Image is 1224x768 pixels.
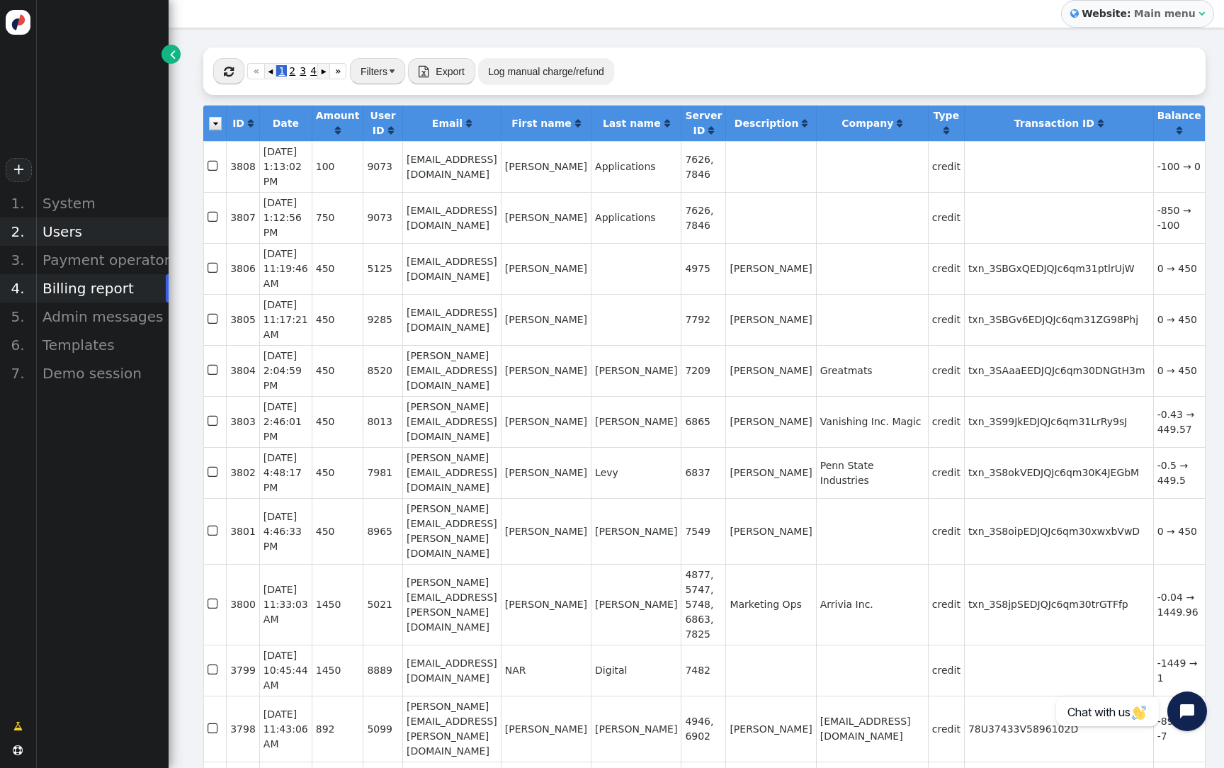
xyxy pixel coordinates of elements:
span: 2 [287,65,297,77]
span:  [1070,6,1079,21]
td: 450 [312,243,363,294]
td: 4975 [681,243,725,294]
span: [DATE] 11:33:03 AM [263,584,308,625]
td: 3808 [226,141,259,192]
td: txn_3S99JkEDJQJc6qm31LrRy9sJ [964,396,1153,447]
td: 3801 [226,498,259,564]
span: Click to sort [802,118,807,128]
span: Click to sort [1177,125,1182,135]
td: txn_3SBGxQEDJQJc6qm31ptlrUjW [964,243,1153,294]
b: Last name [603,118,661,129]
td: [PERSON_NAME] [501,294,591,345]
td: 9285 [363,294,402,345]
td: NAR [501,645,591,696]
span: Click to sort [388,125,394,135]
td: -100 → 0 [1153,141,1205,192]
div: Demo session [35,359,169,388]
b: Date [273,118,299,129]
td: 7981 [363,447,402,498]
td: 3799 [226,645,259,696]
a: » [329,63,347,79]
b: Main menu [1134,8,1196,19]
td: 1450 [312,645,363,696]
b: Transaction ID [1014,118,1094,129]
td: 3804 [226,345,259,396]
td: credit [928,345,964,396]
td: 7626, 7846 [681,192,725,243]
span: Click to sort [466,118,472,128]
td: 3798 [226,696,259,762]
span: [DATE] 11:19:46 AM [263,248,308,289]
div: Users [35,218,169,246]
td: 9073 [363,192,402,243]
td: 8013 [363,396,402,447]
img: icon_dropdown_trigger.png [209,117,222,130]
td: 7209 [681,345,725,396]
td: 0 → 450 [1153,294,1205,345]
a:  [575,118,581,129]
td: txn_3S8oipEDJQJc6qm30xwxbVwD [964,498,1153,564]
span: [DATE] 11:43:06 AM [263,708,308,750]
div: Billing report [35,274,169,303]
td: [PERSON_NAME] [591,498,681,564]
div: Payment operators [35,246,169,274]
td: credit [928,243,964,294]
span: [DATE] 1:12:56 PM [263,197,302,238]
span: Click to sort [897,118,902,128]
td: -850 → -100 [1153,192,1205,243]
td: Applications [591,141,681,192]
b: Description [735,118,799,129]
td: txn_3S8jpSEDJQJc6qm30trGTFfp [964,564,1153,645]
td: 450 [312,447,363,498]
button: Filters [350,58,405,84]
td: [EMAIL_ADDRESS][DOMAIN_NAME] [402,192,501,243]
td: -899 → -7 [1153,696,1205,762]
td: 8520 [363,345,402,396]
td: 450 [312,294,363,345]
span: 3 [297,65,308,77]
b: User ID [370,110,396,136]
td: 3803 [226,396,259,447]
td: credit [928,396,964,447]
td: credit [928,645,964,696]
a:  [335,125,341,136]
a:  [664,118,670,129]
td: Greatmats [816,345,928,396]
td: [EMAIL_ADDRESS][DOMAIN_NAME] [402,645,501,696]
td: [PERSON_NAME] [591,345,681,396]
td: 5099 [363,696,402,762]
td: -0.43 → 449.57 [1153,396,1205,447]
span: Click to sort [335,125,341,135]
td: [PERSON_NAME][EMAIL_ADDRESS][PERSON_NAME][DOMAIN_NAME] [402,564,501,645]
td: [PERSON_NAME] [725,243,815,294]
td: [PERSON_NAME] [725,294,815,345]
img: trigger_black.png [390,69,395,73]
span:  [419,66,429,77]
a: + [6,158,31,182]
td: [EMAIL_ADDRESS][DOMAIN_NAME] [402,243,501,294]
b: Type [934,110,960,121]
td: credit [928,696,964,762]
td: 5021 [363,564,402,645]
td: [PERSON_NAME] [725,498,815,564]
span:  [208,208,220,227]
td: -1449 → 1 [1153,645,1205,696]
td: [EMAIL_ADDRESS][DOMAIN_NAME] [816,696,928,762]
span: [DATE] 2:04:59 PM [263,350,302,391]
td: [EMAIL_ADDRESS][DOMAIN_NAME] [402,141,501,192]
span: Click to sort [708,125,714,135]
td: [PERSON_NAME] [501,564,591,645]
td: 5125 [363,243,402,294]
span: [DATE] 2:46:01 PM [263,401,302,442]
td: -0.5 → 449.5 [1153,447,1205,498]
td: credit [928,447,964,498]
span: Click to sort [664,118,670,128]
td: 0 → 450 [1153,498,1205,564]
span:  [208,521,220,541]
button: Log manual charge/refund [478,58,613,84]
td: [PERSON_NAME] [501,396,591,447]
td: [PERSON_NAME] [501,141,591,192]
b: Amount [316,110,360,121]
b: Company [841,118,893,129]
td: Digital [591,645,681,696]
